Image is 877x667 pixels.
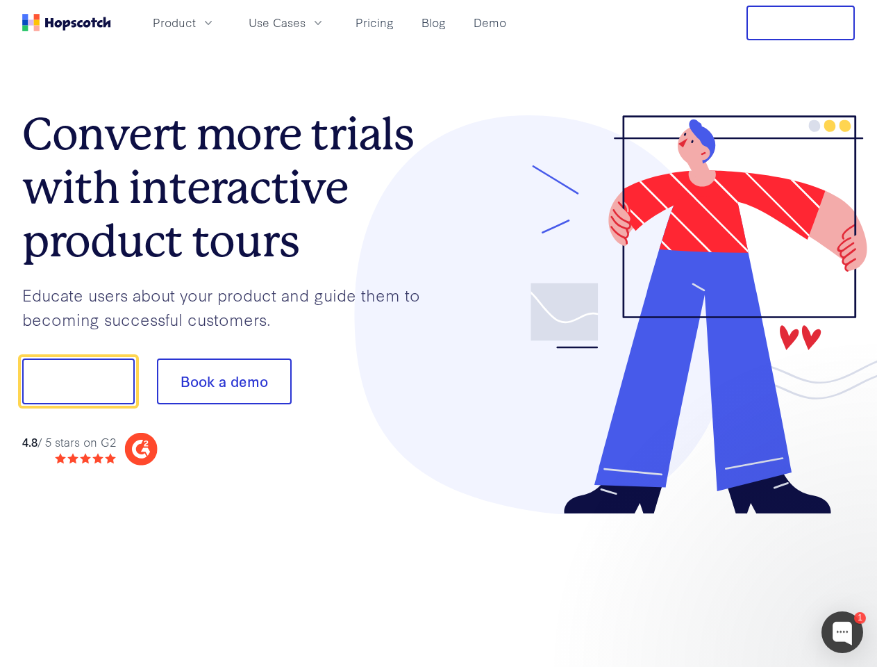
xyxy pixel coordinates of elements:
div: 1 [854,612,866,624]
a: Blog [416,11,451,34]
span: Use Cases [249,14,306,31]
div: / 5 stars on G2 [22,434,116,451]
button: Book a demo [157,359,292,404]
h1: Convert more trials with interactive product tours [22,108,439,267]
a: Demo [468,11,512,34]
span: Product [153,14,196,31]
p: Educate users about your product and guide them to becoming successful customers. [22,283,439,331]
button: Product [144,11,224,34]
a: Home [22,14,111,31]
a: Pricing [350,11,399,34]
button: Show me! [22,359,135,404]
button: Use Cases [240,11,333,34]
strong: 4.8 [22,434,37,450]
button: Free Trial [746,6,855,40]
